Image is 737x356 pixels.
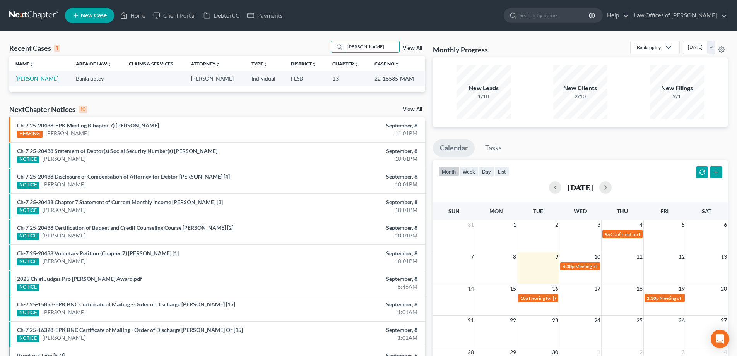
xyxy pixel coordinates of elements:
span: 24 [593,316,601,325]
div: 1:01AM [289,334,417,342]
span: 25 [636,316,643,325]
div: 1:01AM [289,308,417,316]
span: Mon [489,208,503,214]
button: week [459,166,479,177]
a: Help [603,9,629,22]
div: 10:01PM [289,181,417,188]
a: 2025 Chief Judges Pro [PERSON_NAME] Award.pdf [17,275,142,282]
td: Bankruptcy [70,71,123,86]
div: 8:46AM [289,283,417,291]
td: 22-18535-MAM [368,71,425,86]
span: 1 [512,220,517,229]
div: Bankruptcy [637,44,661,51]
button: month [438,166,459,177]
a: Client Portal [149,9,200,22]
button: day [479,166,494,177]
div: New Leads [457,84,511,93]
span: 22 [509,316,517,325]
span: Wed [574,208,587,214]
td: [PERSON_NAME] [185,71,245,86]
div: 2/1 [650,93,704,100]
div: 10:01PM [289,232,417,239]
span: 21 [467,316,475,325]
div: NOTICE [17,207,39,214]
span: 16 [551,284,559,293]
span: 9a [605,231,610,237]
div: 2/10 [553,93,607,100]
a: Nameunfold_more [15,61,34,67]
a: [PERSON_NAME] [46,129,89,137]
span: 11 [636,252,643,261]
a: Ch-7 25-20438 Certification of Budget and Credit Counseling Course [PERSON_NAME] [2] [17,224,233,231]
span: Confirmation Hearing for [PERSON_NAME] [610,231,699,237]
span: Hearing for [PERSON_NAME] [529,295,589,301]
div: September, 8 [289,147,417,155]
a: Case Nounfold_more [374,61,399,67]
span: Sun [448,208,460,214]
a: Payments [243,9,287,22]
span: New Case [81,13,107,19]
div: September, 8 [289,122,417,129]
span: 26 [678,316,686,325]
div: NOTICE [17,335,39,342]
td: Individual [245,71,285,86]
span: 2 [554,220,559,229]
span: 27 [720,316,728,325]
a: Ch-7 25-20438 Disclosure of Compensation of Attorney for Debtor [PERSON_NAME] [4] [17,173,230,180]
a: [PERSON_NAME] [43,257,85,265]
span: Sat [702,208,711,214]
div: September, 8 [289,224,417,232]
div: NOTICE [17,156,39,163]
a: DebtorCC [200,9,243,22]
span: 6 [723,220,728,229]
a: View All [403,46,422,51]
a: [PERSON_NAME] [43,308,85,316]
span: 12 [678,252,686,261]
a: Ch-7 25-20438 Statement of Debtor(s) Social Security Number(s) [PERSON_NAME] [17,148,217,154]
span: 9 [554,252,559,261]
div: 1/10 [457,93,511,100]
span: 18 [636,284,643,293]
span: Meeting of Creditors for [PERSON_NAME] [575,263,661,269]
span: 14 [467,284,475,293]
span: Thu [617,208,628,214]
div: September, 8 [289,301,417,308]
div: NOTICE [17,233,39,240]
div: NextChapter Notices [9,105,87,114]
div: Open Intercom Messenger [711,330,729,348]
span: 4 [639,220,643,229]
a: Typeunfold_more [251,61,268,67]
h3: Monthly Progress [433,45,488,54]
a: [PERSON_NAME] [43,155,85,163]
a: Home [116,9,149,22]
div: NOTICE [17,182,39,189]
span: 5 [681,220,686,229]
a: Area of Lawunfold_more [76,61,112,67]
i: unfold_more [215,62,220,67]
a: Tasks [478,139,509,157]
div: New Clients [553,84,607,93]
i: unfold_more [395,62,399,67]
span: 13 [720,252,728,261]
input: Search by name... [519,8,590,22]
div: 10:01PM [289,155,417,163]
div: NOTICE [17,310,39,316]
a: Ch-7 25-20438-EPK Meeting (Chapter 7) [PERSON_NAME] [17,122,159,129]
div: 10:01PM [289,206,417,214]
a: [PERSON_NAME] [43,206,85,214]
td: 13 [326,71,368,86]
span: 15 [509,284,517,293]
a: Ch-7 25-15853-EPK BNC Certificate of Mailing - Order of Discharge [PERSON_NAME] [17] [17,301,235,308]
span: Fri [660,208,669,214]
a: Calendar [433,139,475,157]
span: 10 [593,252,601,261]
a: Chapterunfold_more [332,61,359,67]
div: September, 8 [289,249,417,257]
div: 11:01PM [289,129,417,137]
div: New Filings [650,84,704,93]
div: September, 8 [289,173,417,181]
div: September, 8 [289,198,417,206]
span: 10a [520,295,528,301]
a: [PERSON_NAME] [43,232,85,239]
a: Ch-7 25-20438 Voluntary Petition (Chapter 7) [PERSON_NAME] [1] [17,250,179,256]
